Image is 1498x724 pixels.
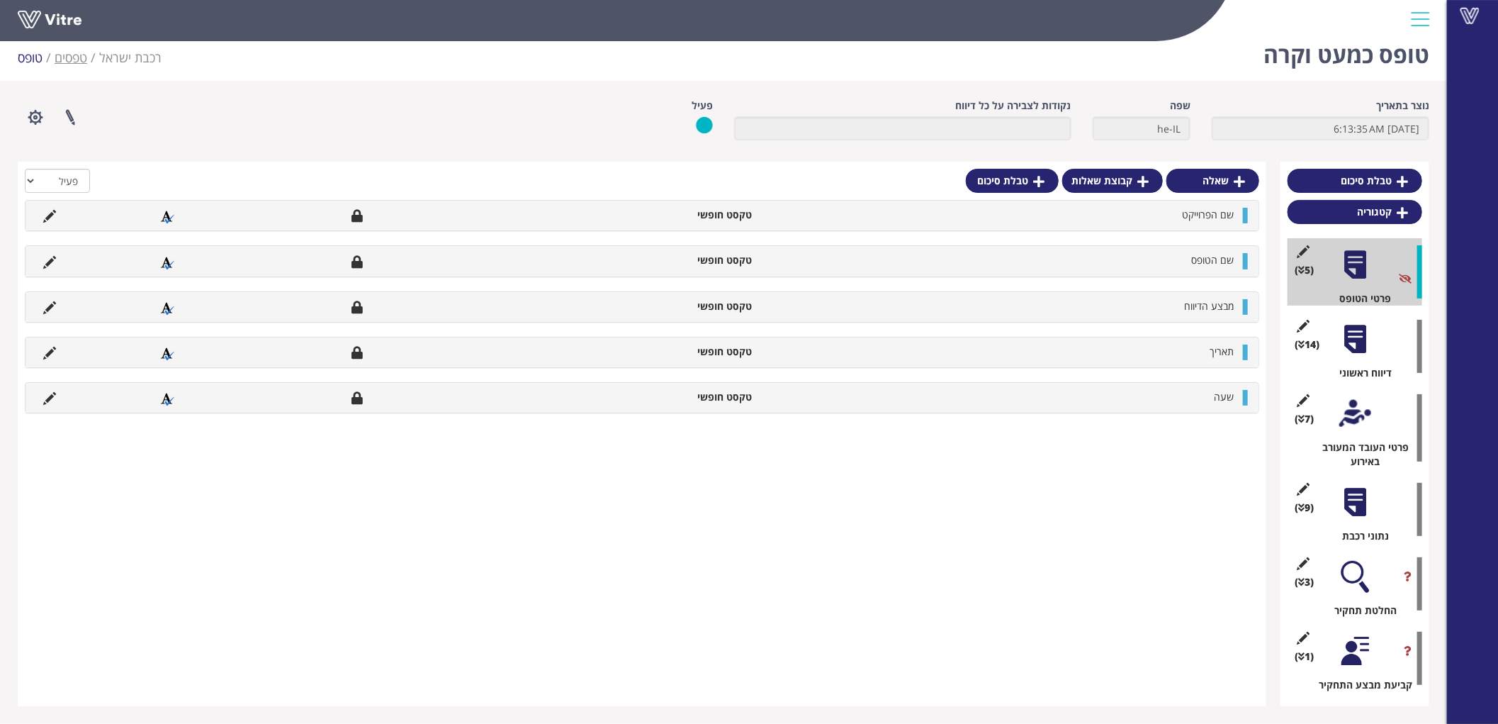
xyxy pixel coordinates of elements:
[1298,291,1422,306] div: פרטי הטופס
[1295,650,1314,664] span: (1 )
[1295,575,1314,589] span: (3 )
[1298,678,1422,692] div: קביעת מבצע התחקיר
[696,116,713,134] img: yes
[1298,529,1422,543] div: נתוני רכבת
[1263,21,1429,81] h1: טופס כמעט וקרה
[966,169,1059,193] a: טבלת סיכום
[1295,338,1319,352] span: (14 )
[1295,412,1314,426] span: (7 )
[1166,169,1259,193] a: שאלה
[692,99,713,113] label: פעיל
[956,99,1071,113] label: נקודות לצבירה על כל דיווח
[578,345,759,359] li: טקסט חופשי
[578,299,759,313] li: טקסט חופשי
[1210,345,1234,358] span: תאריך
[1191,253,1234,267] span: שם הטופס
[1288,169,1422,193] a: טבלת סיכום
[1298,366,1422,380] div: דיווח ראשוני
[578,208,759,222] li: טקסט חופשי
[1295,501,1314,515] span: (9 )
[1182,208,1234,221] span: שם הפרוייקט
[1298,603,1422,618] div: החלטת תחקיר
[1298,440,1422,469] div: פרטי העובד המעורב באירוע
[1184,299,1234,313] span: מבצע הדיווח
[99,49,162,66] span: 335
[578,253,759,267] li: טקסט חופשי
[18,49,55,67] li: טופס
[1214,390,1234,403] span: שעה
[1062,169,1163,193] a: קבוצת שאלות
[1170,99,1190,113] label: שפה
[578,390,759,404] li: טקסט חופשי
[1295,263,1314,277] span: (5 )
[1376,99,1429,113] label: נוצר בתאריך
[1288,200,1422,224] a: קטגוריה
[55,49,87,66] a: טפסים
